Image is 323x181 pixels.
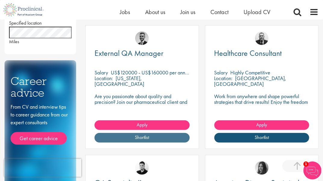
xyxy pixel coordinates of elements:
a: Get career advice [11,132,67,145]
img: Chatbot [303,161,321,179]
img: Heidi Hennigan [255,161,269,175]
span: Salary [95,69,108,76]
span: Location: [214,75,233,82]
p: Highly Competitive [231,69,271,76]
iframe: reCAPTCHA [4,159,81,177]
p: US$120000 - US$160000 per annum [111,69,191,76]
p: Work from anywhere and shape powerful strategies that drive results! Enjoy the freedom of remote ... [214,93,309,110]
img: Alex Bill [135,32,149,45]
a: Healthcare Consultant [214,50,309,57]
span: Apply [137,122,148,128]
a: Apply [95,120,189,130]
a: Jobs [120,8,130,16]
span: Location: [95,75,113,82]
h3: Career advice [11,75,70,98]
img: Jakub Hanas [255,32,269,45]
p: [US_STATE], [GEOGRAPHIC_DATA] [95,75,144,87]
img: Anderson Maldonado [135,161,149,175]
a: Shortlist [214,133,309,143]
span: Healthcare Consultant [214,48,282,58]
a: Join us [180,8,195,16]
span: Salary [214,69,228,76]
div: From CV and interview tips to career guidance from our expert consultants [11,103,70,145]
p: [GEOGRAPHIC_DATA], [GEOGRAPHIC_DATA] [214,75,287,87]
p: Are you passionate about quality and precision? Join our pharmaceutical client and help ensure to... [95,93,189,116]
span: Apply [256,122,267,128]
a: Upload CV [244,8,270,16]
span: Specified location [9,20,42,26]
span: 1 [303,161,309,167]
a: Shortlist [95,133,189,143]
a: External QA Manager [95,50,189,57]
a: Contact [210,8,228,16]
a: About us [145,8,165,16]
span: External QA Manager [95,48,163,58]
a: Apply [214,120,309,130]
span: Miles [9,38,19,45]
